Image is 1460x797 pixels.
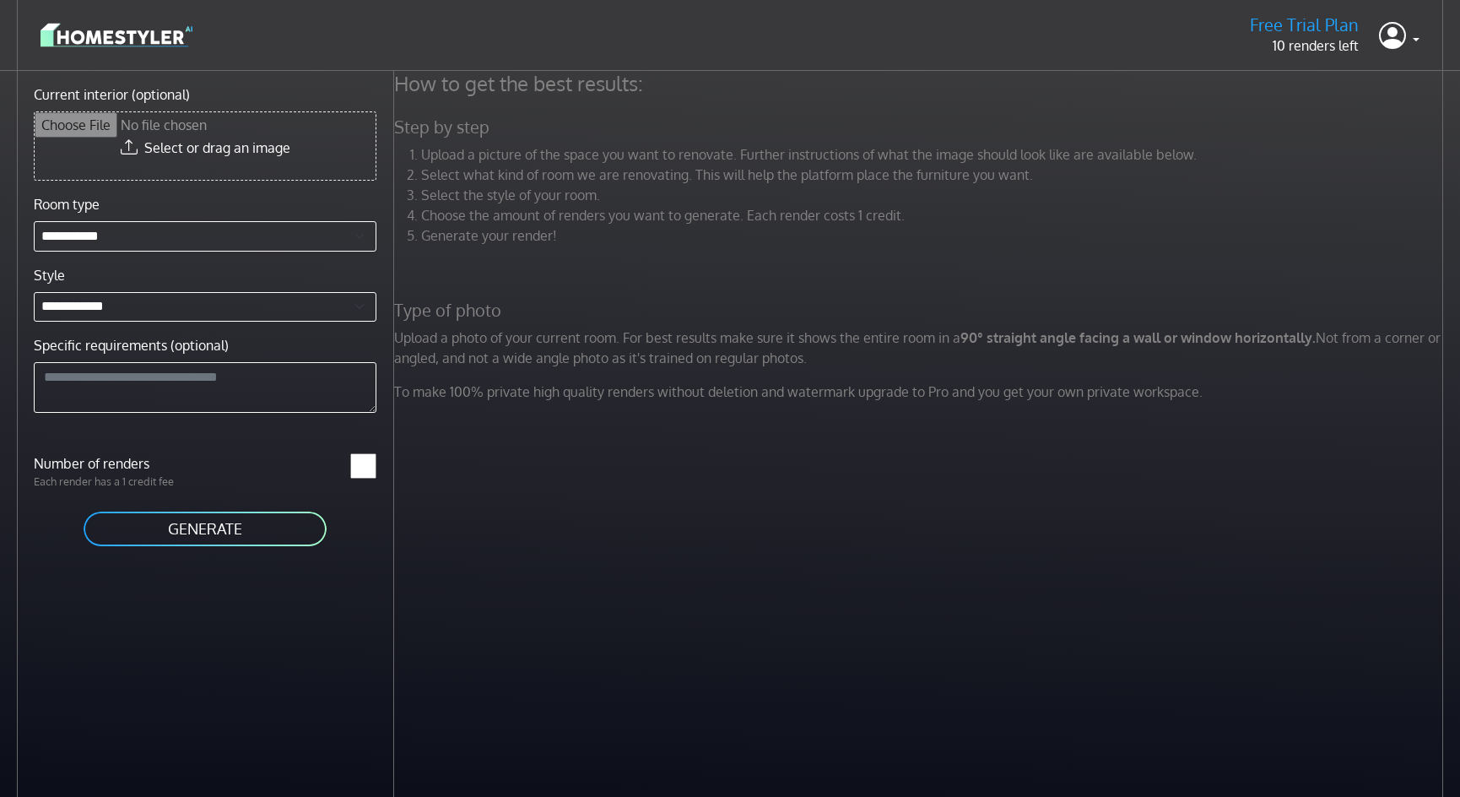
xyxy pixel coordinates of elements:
[384,71,1457,96] h4: How to get the best results:
[421,185,1447,205] li: Select the style of your room.
[34,194,100,214] label: Room type
[421,225,1447,246] li: Generate your render!
[34,265,65,285] label: Style
[384,300,1457,321] h5: Type of photo
[34,84,190,105] label: Current interior (optional)
[34,335,229,355] label: Specific requirements (optional)
[421,205,1447,225] li: Choose the amount of renders you want to generate. Each render costs 1 credit.
[1250,35,1359,56] p: 10 renders left
[384,117,1457,138] h5: Step by step
[24,453,205,474] label: Number of renders
[384,382,1457,402] p: To make 100% private high quality renders without deletion and watermark upgrade to Pro and you g...
[960,329,1316,346] strong: 90° straight angle facing a wall or window horizontally.
[82,510,328,548] button: GENERATE
[384,328,1457,368] p: Upload a photo of your current room. For best results make sure it shows the entire room in a Not...
[1250,14,1359,35] h5: Free Trial Plan
[421,144,1447,165] li: Upload a picture of the space you want to renovate. Further instructions of what the image should...
[41,20,192,50] img: logo-3de290ba35641baa71223ecac5eacb59cb85b4c7fdf211dc9aaecaaee71ea2f8.svg
[24,474,205,490] p: Each render has a 1 credit fee
[421,165,1447,185] li: Select what kind of room we are renovating. This will help the platform place the furniture you w...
